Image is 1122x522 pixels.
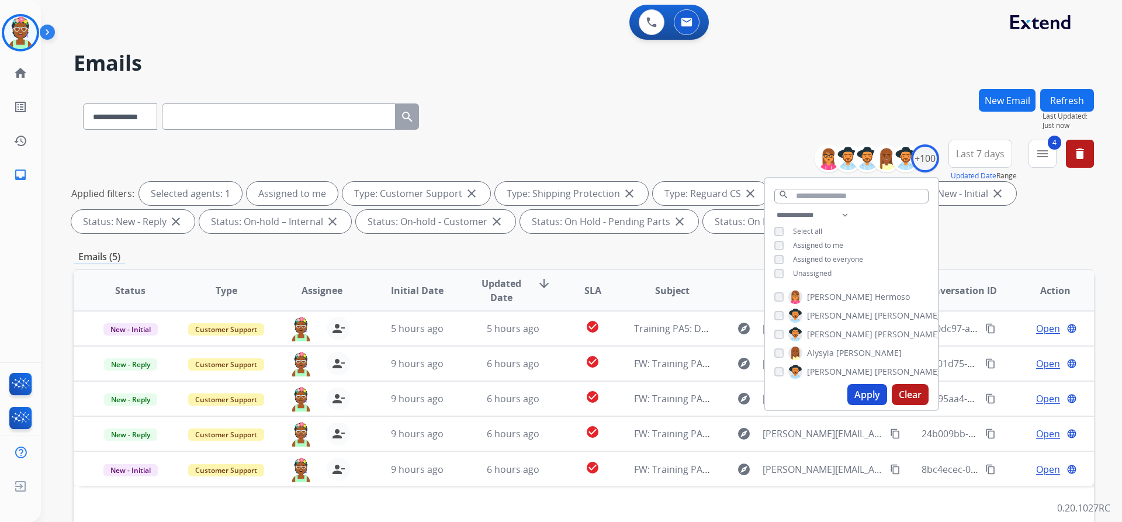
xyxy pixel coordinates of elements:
button: Updated Date [951,171,996,181]
span: [PERSON_NAME] [807,310,872,322]
mat-icon: content_copy [890,428,901,439]
img: agent-avatar [289,458,313,482]
mat-icon: close [490,215,504,229]
span: 8bc4ecec-06e2-4fee-807e-ccddc7de4799 [922,463,1098,476]
mat-icon: content_copy [985,323,996,334]
span: [PERSON_NAME] [807,366,872,378]
span: Conversation ID [922,284,997,298]
span: Assigned to me [793,240,843,250]
span: [PERSON_NAME][EMAIL_ADDRESS][DOMAIN_NAME] [763,392,883,406]
mat-icon: explore [737,462,751,476]
span: Customer Support [188,358,264,371]
mat-icon: list_alt [13,100,27,114]
span: Unassigned [793,268,832,278]
div: Type: Shipping Protection [495,182,648,205]
button: 4 [1028,140,1057,168]
span: Assignee [302,284,342,298]
span: Customer Support [188,323,264,336]
mat-icon: close [622,186,636,200]
button: Last 7 days [948,140,1012,168]
span: 24b009bb-40fe-4f6d-99ab-d21e056907bb [922,427,1102,440]
div: Selected agents: 1 [139,182,242,205]
button: Apply [847,384,887,405]
span: Subject [655,284,690,298]
span: Training PA5: Do Not Assign ([PERSON_NAME]) [634,322,837,335]
span: [PERSON_NAME][EMAIL_ADDRESS][DOMAIN_NAME] [763,322,883,336]
mat-icon: check_circle [586,425,600,439]
span: Last Updated: [1043,112,1094,121]
span: [PERSON_NAME] [836,347,902,359]
div: Assigned to me [247,182,338,205]
span: 9 hours ago [391,427,444,440]
div: Type: Reguard CS [653,182,769,205]
span: Alysyia [807,347,834,359]
img: agent-avatar [289,387,313,412]
span: [PERSON_NAME] [875,310,940,322]
img: agent-avatar [289,422,313,447]
mat-icon: language [1066,358,1077,369]
span: Just now [1043,121,1094,130]
span: Open [1036,392,1060,406]
span: Updated Date [475,276,528,305]
mat-icon: person_remove [331,322,345,336]
mat-icon: check_circle [586,320,600,334]
span: New - Reply [104,358,157,371]
mat-icon: check_circle [586,355,600,369]
span: FW: Training PA3: Do Not Assign ([PERSON_NAME]) [634,392,856,405]
span: Initial Date [391,284,444,298]
mat-icon: close [743,186,757,200]
mat-icon: content_copy [985,428,996,439]
div: Status: On-hold - Customer [356,210,515,233]
div: Status: On Hold - Servicers [703,210,860,233]
div: Status: On Hold - Pending Parts [520,210,698,233]
span: Open [1036,322,1060,336]
mat-icon: language [1066,428,1077,439]
mat-icon: content_copy [985,393,996,404]
img: agent-avatar [289,352,313,376]
mat-icon: person_remove [331,392,345,406]
mat-icon: close [465,186,479,200]
span: [PERSON_NAME][EMAIL_ADDRESS][DOMAIN_NAME] [763,462,883,476]
span: Type [216,284,237,298]
span: Assigned to everyone [793,254,863,264]
span: SLA [584,284,601,298]
mat-icon: language [1066,393,1077,404]
span: [PERSON_NAME] [875,329,940,340]
span: 5 hours ago [487,322,539,335]
span: 6 hours ago [487,463,539,476]
mat-icon: person_remove [331,427,345,441]
mat-icon: close [991,186,1005,200]
span: FW: Training PA1: Do Not Assign ([PERSON_NAME]) [634,463,856,476]
mat-icon: person_remove [331,462,345,476]
span: Status [115,284,146,298]
span: New - Initial [103,464,158,476]
span: 4 [1048,136,1061,150]
span: Hermoso [875,291,910,303]
button: Refresh [1040,89,1094,112]
p: 0.20.1027RC [1057,501,1110,515]
span: Open [1036,462,1060,476]
h2: Emails [74,51,1094,75]
mat-icon: close [325,215,340,229]
span: FW: Training PA4: Do Not Assign ([PERSON_NAME]) [634,357,856,370]
span: 6 hours ago [487,392,539,405]
span: 9 hours ago [391,392,444,405]
mat-icon: delete [1073,147,1087,161]
div: Status: New - Reply [71,210,195,233]
mat-icon: search [400,110,414,124]
mat-icon: home [13,66,27,80]
span: Customer Support [188,464,264,476]
div: Type: Customer Support [342,182,490,205]
span: [PERSON_NAME][EMAIL_ADDRESS][DOMAIN_NAME] [763,357,883,371]
span: Select all [793,226,822,236]
img: avatar [4,16,37,49]
mat-icon: inbox [13,168,27,182]
span: Customer Support [188,428,264,441]
mat-icon: history [13,134,27,148]
p: Applied filters: [71,186,134,200]
mat-icon: content_copy [890,464,901,475]
span: [PERSON_NAME] [807,329,872,340]
span: New - Reply [104,428,157,441]
span: 9 hours ago [391,357,444,370]
span: [PERSON_NAME] [875,366,940,378]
